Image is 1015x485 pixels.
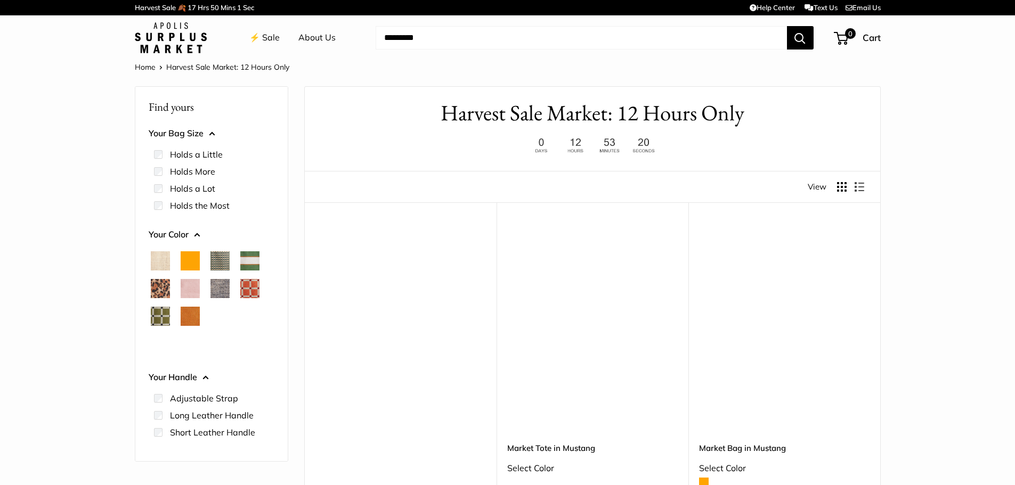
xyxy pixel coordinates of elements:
[249,30,280,46] a: ⚡️ Sale
[170,392,238,405] label: Adjustable Strap
[166,62,289,72] span: Harvest Sale Market: 12 Hours Only
[699,229,870,399] a: Market Bag in MustangMarket Bag in Mustang
[805,3,837,12] a: Text Us
[240,307,259,326] button: Mint Sorbet
[181,307,200,326] button: Cognac
[210,251,230,270] button: Green Gingham
[170,199,230,212] label: Holds the Most
[846,3,881,12] a: Email Us
[507,461,678,476] div: Select Color
[240,251,259,270] button: Court Green
[210,279,230,298] button: Chambray
[181,334,200,354] button: Taupe
[808,179,826,194] span: View
[699,442,870,454] a: Market Bag in Mustang
[149,96,274,117] p: Find yours
[221,3,236,12] span: Mins
[298,30,336,46] a: About Us
[855,182,864,192] button: Display products as list
[181,279,200,298] button: Blush
[170,182,215,195] label: Holds a Lot
[170,409,254,422] label: Long Leather Handle
[198,3,209,12] span: Hrs
[837,182,847,192] button: Display products as grid
[240,279,259,298] button: Chenille Window Brick
[181,251,200,270] button: Orange
[135,22,207,53] img: Apolis: Surplus Market
[188,3,196,12] span: 17
[699,461,870,476] div: Select Color
[135,62,156,72] a: Home
[507,229,678,399] a: Market Tote in MustangMarket Tote in Mustang
[376,26,787,50] input: Search...
[149,369,274,385] button: Your Handle
[845,28,855,39] span: 0
[170,426,255,439] label: Short Leather Handle
[863,32,881,43] span: Cart
[170,148,223,161] label: Holds a Little
[170,165,215,178] label: Holds More
[210,334,230,354] button: White Porcelain
[835,29,881,46] a: 0 Cart
[321,97,864,129] h1: Harvest Sale Market: 12 Hours Only
[151,334,170,354] button: Mustang
[243,3,254,12] span: Sec
[151,279,170,298] button: Cheetah
[210,3,219,12] span: 50
[149,227,274,243] button: Your Color
[210,307,230,326] button: Daisy
[135,60,289,74] nav: Breadcrumb
[507,442,678,454] a: Market Tote in Mustang
[151,307,170,326] button: Chenille Window Sage
[750,3,795,12] a: Help Center
[526,135,659,156] img: 12 hours only. Ends at 8pm
[149,126,274,142] button: Your Bag Size
[787,26,814,50] button: Search
[237,3,241,12] span: 1
[151,251,170,270] button: Natural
